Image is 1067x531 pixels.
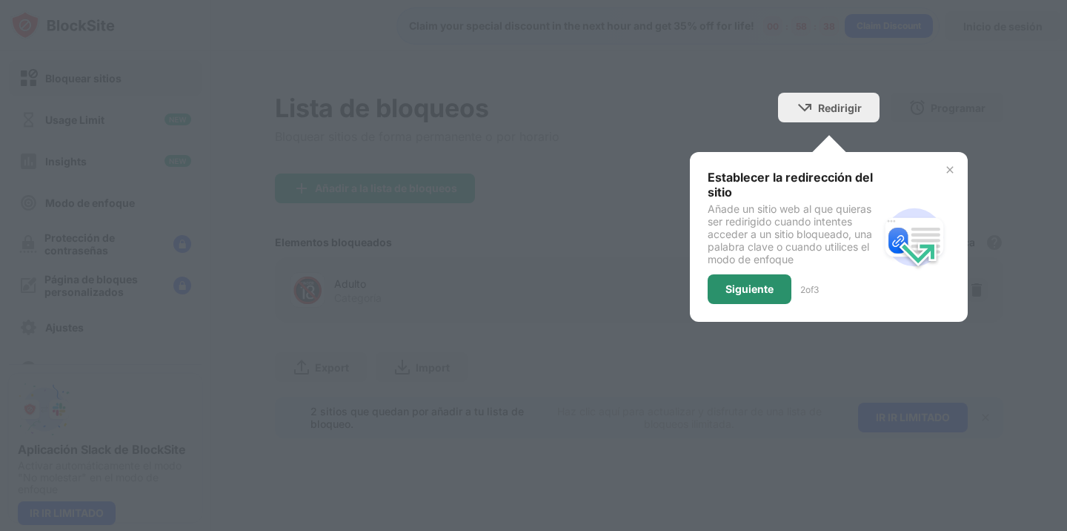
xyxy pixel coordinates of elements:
[879,202,950,273] img: redirect.svg
[818,102,862,114] div: Redirigir
[800,284,819,295] div: 2 of 3
[944,164,956,176] img: x-button.svg
[708,202,879,265] div: Añade un sitio web al que quieras ser redirigido cuando intentes acceder a un sitio bloqueado, un...
[708,170,879,199] div: Establecer la redirección del sitio
[725,283,774,295] div: Siguiente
